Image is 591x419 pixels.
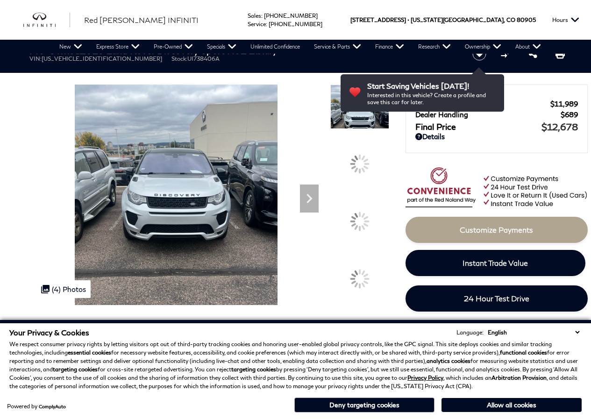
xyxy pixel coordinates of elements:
[264,12,318,19] a: [PHONE_NUMBER]
[29,45,457,55] h1: 2018 Land Rover Discovery Sport HSE Luxury
[84,14,199,26] a: Red [PERSON_NAME] INFINITI
[456,330,484,335] div: Language:
[23,13,70,28] a: infiniti
[266,21,267,28] span: :
[248,12,261,19] span: Sales
[7,404,66,409] div: Powered by
[508,40,548,54] a: About
[36,280,91,298] div: (4) Photos
[407,374,443,381] a: Privacy Policy
[300,185,319,213] div: Next
[171,55,187,62] span: Stock:
[415,121,578,132] a: Final Price $12,678
[330,85,389,163] img: Used 2018 Land Rover HSE Luxury image 1
[406,217,588,243] a: Customize Payments
[415,99,578,108] a: Red [PERSON_NAME] $11,989
[350,16,536,23] a: [STREET_ADDRESS] • [US_STATE][GEOGRAPHIC_DATA], CO 80905
[68,349,111,356] strong: essential cookies
[541,121,578,132] span: $12,678
[231,366,276,373] strong: targeting cookies
[406,285,588,312] a: 24 Hour Test Drive
[89,40,147,54] a: Express Store
[441,398,582,412] button: Allow all cookies
[187,55,220,62] span: UI738406A
[147,40,200,54] a: Pre-Owned
[200,40,243,54] a: Specials
[460,225,533,234] span: Customize Payments
[243,40,307,54] a: Unlimited Confidence
[415,132,578,141] a: Details
[464,294,529,303] span: 24 Hour Test Drive
[368,40,411,54] a: Finance
[53,366,98,373] strong: targeting cookies
[269,21,322,28] a: [PHONE_NUMBER]
[9,328,89,337] span: Your Privacy & Cookies
[52,40,89,54] a: New
[411,40,458,54] a: Research
[415,121,541,132] span: Final Price
[458,40,508,54] a: Ownership
[84,15,199,24] span: Red [PERSON_NAME] INFINITI
[29,55,42,62] span: VIN:
[491,374,547,381] strong: Arbitration Provision
[294,398,434,412] button: Deny targeting cookies
[29,85,323,355] img: Used 2018 Land Rover HSE Luxury image 1
[485,328,582,337] select: Language Select
[261,12,263,19] span: :
[427,357,470,364] strong: analytics cookies
[415,110,578,119] a: Dealer Handling $689
[415,110,561,119] span: Dealer Handling
[9,340,582,391] p: We respect consumer privacy rights by letting visitors opt out of third-party tracking cookies an...
[248,21,266,28] span: Service
[23,13,70,28] img: INFINITI
[415,99,550,108] span: Red [PERSON_NAME]
[561,110,578,119] span: $689
[500,349,547,356] strong: functional cookies
[42,55,162,62] span: [US_VEHICLE_IDENTIFICATION_NUMBER]
[406,250,585,276] a: Instant Trade Value
[499,47,513,61] button: Compare vehicle
[52,40,548,54] nav: Main Navigation
[39,404,66,409] a: ComplyAuto
[463,258,528,267] span: Instant Trade Value
[550,99,578,108] span: $11,989
[307,40,368,54] a: Service & Parts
